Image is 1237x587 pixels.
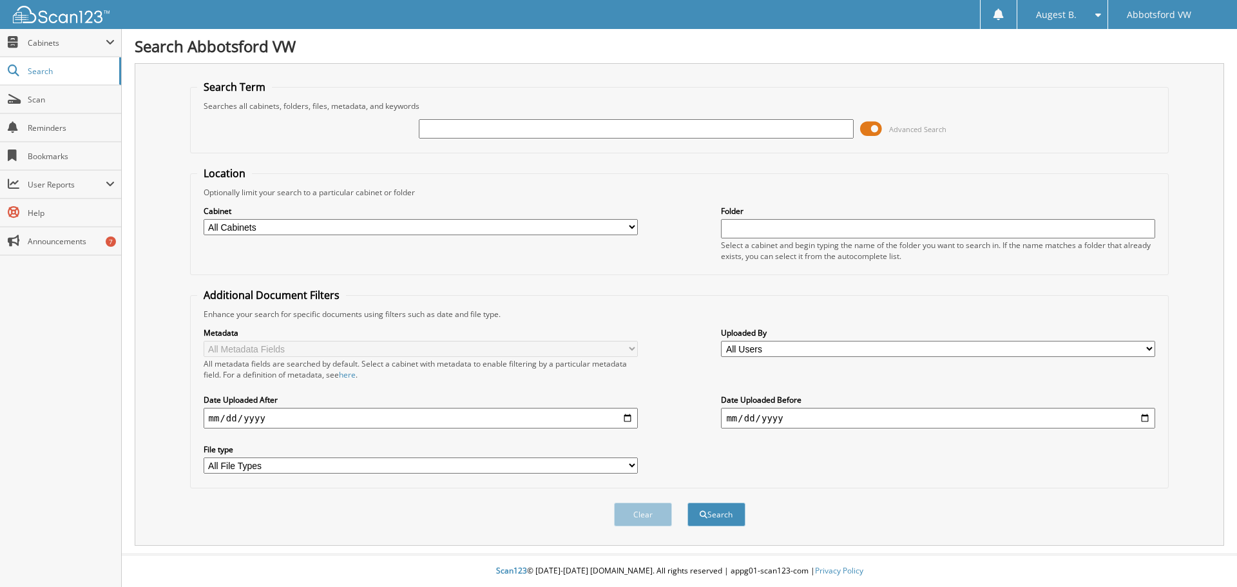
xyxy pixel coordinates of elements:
span: Advanced Search [889,124,946,134]
label: Date Uploaded Before [721,394,1155,405]
label: File type [204,444,638,455]
label: Cabinet [204,206,638,217]
div: © [DATE]-[DATE] [DOMAIN_NAME]. All rights reserved | appg01-scan123-com | [122,555,1237,587]
button: Search [687,503,745,526]
img: scan123-logo-white.svg [13,6,110,23]
span: Help [28,207,115,218]
legend: Location [197,166,252,180]
a: here [339,369,356,380]
label: Uploaded By [721,327,1155,338]
h1: Search Abbotsford VW [135,35,1224,57]
span: Search [28,66,113,77]
span: Bookmarks [28,151,115,162]
div: Searches all cabinets, folders, files, metadata, and keywords [197,101,1162,111]
label: Folder [721,206,1155,217]
iframe: Chat Widget [1173,525,1237,587]
legend: Search Term [197,80,272,94]
div: Enhance your search for specific documents using filters such as date and file type. [197,309,1162,320]
div: 7 [106,236,116,247]
a: Privacy Policy [815,565,863,576]
input: end [721,408,1155,428]
span: Cabinets [28,37,106,48]
span: Augest B. [1036,11,1077,19]
legend: Additional Document Filters [197,288,346,302]
div: All metadata fields are searched by default. Select a cabinet with metadata to enable filtering b... [204,358,638,380]
span: Reminders [28,122,115,133]
button: Clear [614,503,672,526]
div: Select a cabinet and begin typing the name of the folder you want to search in. If the name match... [721,240,1155,262]
span: Scan123 [496,565,527,576]
div: Optionally limit your search to a particular cabinet or folder [197,187,1162,198]
span: Abbotsford VW [1127,11,1191,19]
span: Scan [28,94,115,105]
span: Announcements [28,236,115,247]
label: Metadata [204,327,638,338]
input: start [204,408,638,428]
span: User Reports [28,179,106,190]
label: Date Uploaded After [204,394,638,405]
